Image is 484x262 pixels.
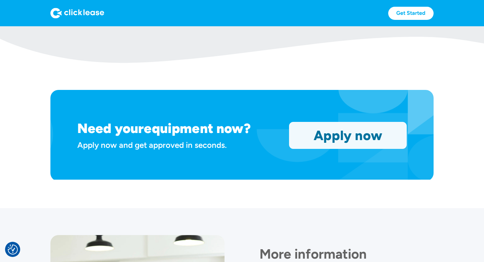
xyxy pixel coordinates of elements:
h1: equipment now? [144,120,250,136]
h1: More information [259,246,434,262]
div: Apply now and get approved in seconds. [77,139,281,151]
h1: Need your [77,120,144,136]
button: Consent Preferences [8,244,18,255]
a: Get Started [388,7,434,20]
img: Revisit consent button [8,244,18,255]
a: Apply now [289,122,406,149]
img: Logo [50,8,104,19]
